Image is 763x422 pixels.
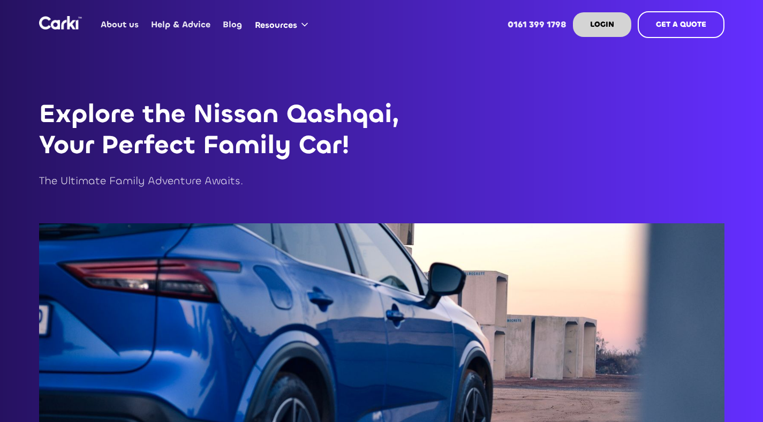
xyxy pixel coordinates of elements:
[39,16,82,29] img: Logo
[590,19,614,29] strong: LOGIN
[501,4,572,46] a: 0161 399 1798
[508,19,566,30] strong: 0161 399 1798
[95,4,145,46] a: About us
[638,11,724,38] a: GET A QUOTE
[255,19,297,31] div: Resources
[656,19,706,29] strong: GET A QUOTE
[573,12,631,37] a: LOGIN
[217,4,248,46] a: Blog
[145,4,217,46] a: Help & Advice
[39,173,243,189] div: The Ultimate Family Adventure Awaits.
[39,99,450,160] h1: Explore the Nissan Qashqai, Your Perfect Family Car!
